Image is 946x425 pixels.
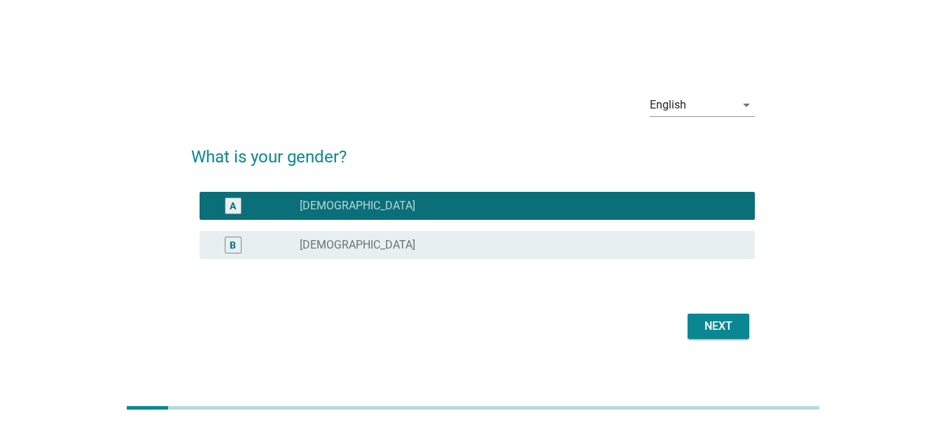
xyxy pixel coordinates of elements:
[230,237,236,252] div: B
[699,318,738,335] div: Next
[738,97,755,113] i: arrow_drop_down
[650,99,686,111] div: English
[191,130,755,169] h2: What is your gender?
[300,199,415,213] label: [DEMOGRAPHIC_DATA]
[300,238,415,252] label: [DEMOGRAPHIC_DATA]
[688,314,749,339] button: Next
[230,198,236,213] div: A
